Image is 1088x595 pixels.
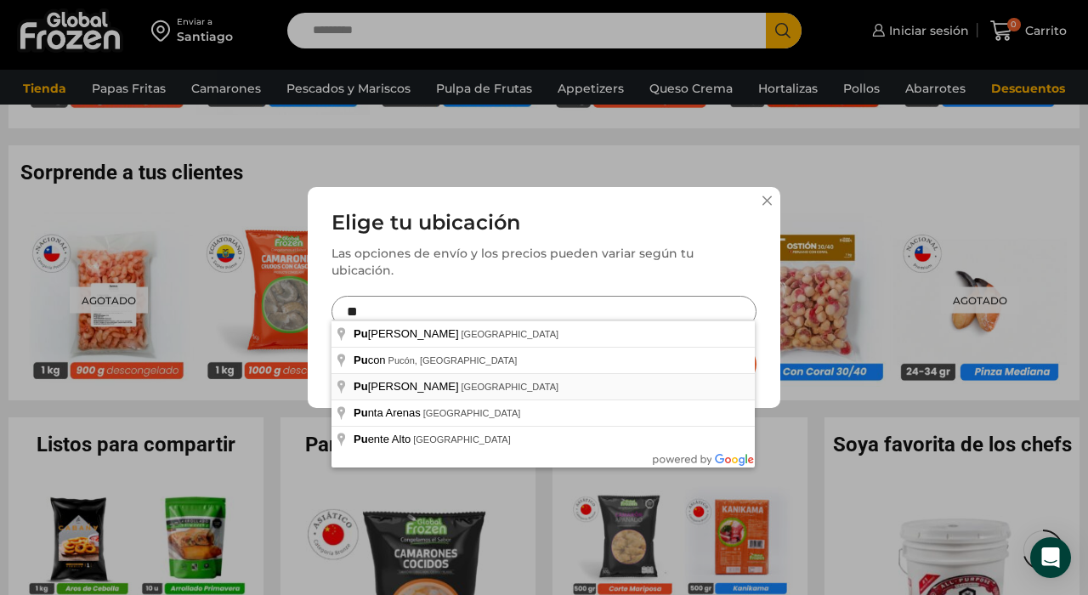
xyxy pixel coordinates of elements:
span: [PERSON_NAME] [354,380,462,393]
span: Pu [354,327,368,340]
h3: Elige tu ubicación [331,211,756,235]
span: Pucón, [GEOGRAPHIC_DATA] [388,355,518,365]
span: [GEOGRAPHIC_DATA] [462,382,559,392]
span: [PERSON_NAME] [354,327,462,340]
span: nta Arenas [354,406,423,419]
span: [GEOGRAPHIC_DATA] [423,408,521,418]
span: Pu [354,406,368,419]
span: Pu [354,354,368,366]
span: [GEOGRAPHIC_DATA] [413,434,511,445]
span: [GEOGRAPHIC_DATA] [462,329,559,339]
span: ente Alto [354,433,413,445]
span: Pu [354,433,368,445]
span: con [354,354,388,366]
span: Pu [354,380,368,393]
div: Open Intercom Messenger [1030,537,1071,578]
div: Las opciones de envío y los precios pueden variar según tu ubicación. [331,245,756,279]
